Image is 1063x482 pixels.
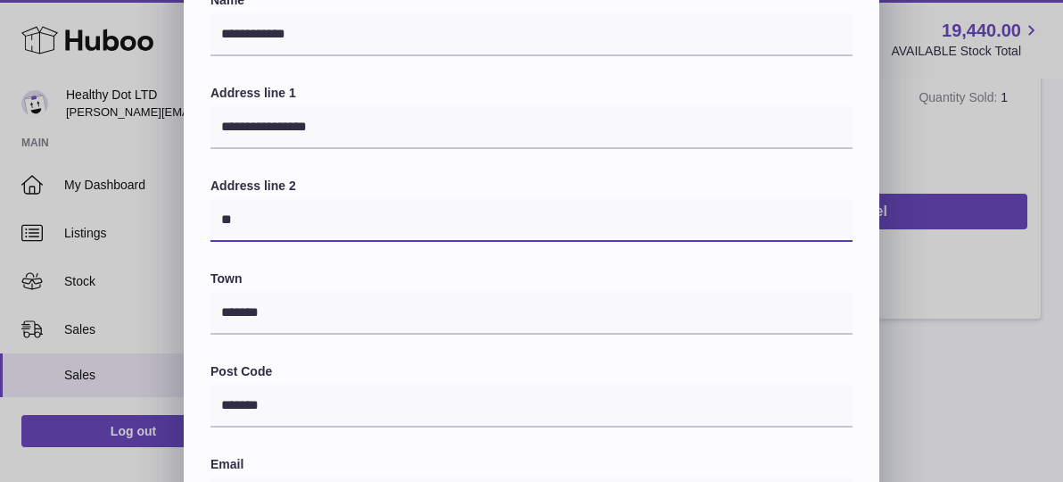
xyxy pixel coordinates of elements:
[210,270,853,287] label: Town
[210,456,853,473] label: Email
[210,178,853,195] label: Address line 2
[210,363,853,380] label: Post Code
[210,85,853,102] label: Address line 1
